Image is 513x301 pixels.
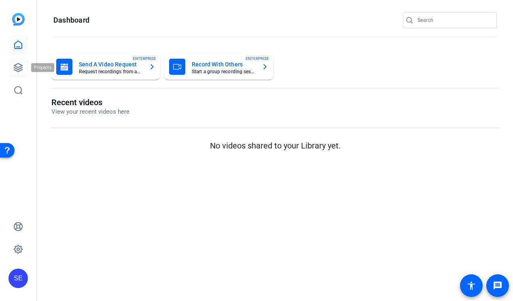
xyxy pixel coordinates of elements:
[51,140,499,152] p: No videos shared to your Library yet.
[12,13,25,25] img: blue-gradient.svg
[493,281,502,290] mat-icon: message
[51,98,129,107] h1: Recent videos
[466,281,476,290] mat-icon: accessibility
[51,107,129,117] p: View your recent videos here
[192,69,255,74] mat-card-subtitle: Start a group recording session
[8,269,28,288] div: SE
[53,15,89,25] h1: Dashboard
[246,55,269,61] span: ENTERPRISE
[133,55,156,61] span: ENTERPRISE
[192,59,255,69] mat-card-title: Record With Others
[164,54,273,80] button: Record With OthersStart a group recording sessionENTERPRISE
[51,54,160,80] button: Send A Video RequestRequest recordings from anyone, anywhereENTERPRISE
[79,69,142,74] mat-card-subtitle: Request recordings from anyone, anywhere
[418,15,490,25] input: Search
[31,63,57,72] div: Projects
[79,59,142,69] mat-card-title: Send A Video Request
